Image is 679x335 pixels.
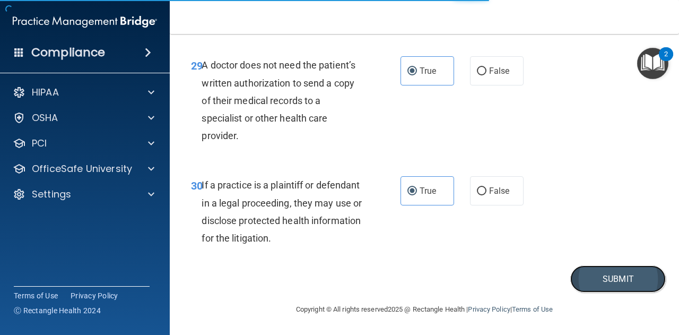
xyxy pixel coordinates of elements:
[489,186,510,196] span: False
[202,59,355,141] span: A doctor does not need the patient’s written authorization to send a copy of their medical record...
[71,290,118,301] a: Privacy Policy
[31,45,105,60] h4: Compliance
[407,67,417,75] input: True
[477,67,486,75] input: False
[191,179,203,192] span: 30
[637,48,668,79] button: Open Resource Center, 2 new notifications
[13,111,154,124] a: OSHA
[202,179,362,244] span: If a practice is a plaintiff or defendant in a legal proceeding, they may use or disclose protect...
[191,59,203,72] span: 29
[420,66,436,76] span: True
[570,265,666,293] button: Submit
[32,162,132,175] p: OfficeSafe University
[32,188,71,201] p: Settings
[407,187,417,195] input: True
[13,137,154,150] a: PCI
[477,187,486,195] input: False
[14,305,101,316] span: Ⓒ Rectangle Health 2024
[512,305,553,313] a: Terms of Use
[14,290,58,301] a: Terms of Use
[32,111,58,124] p: OSHA
[13,162,154,175] a: OfficeSafe University
[13,11,157,32] img: PMB logo
[489,66,510,76] span: False
[420,186,436,196] span: True
[32,137,47,150] p: PCI
[468,305,510,313] a: Privacy Policy
[231,293,618,327] div: Copyright © All rights reserved 2025 @ Rectangle Health | |
[32,86,59,99] p: HIPAA
[13,188,154,201] a: Settings
[13,86,154,99] a: HIPAA
[664,54,668,68] div: 2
